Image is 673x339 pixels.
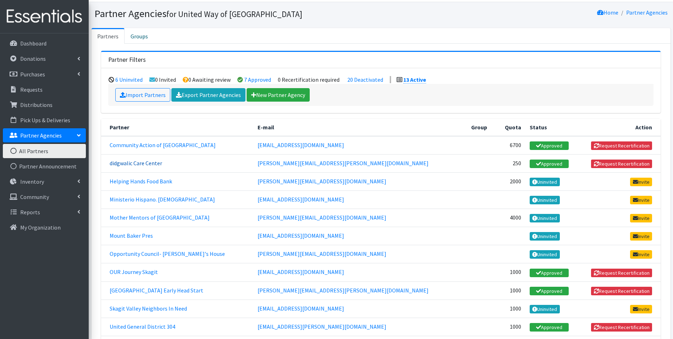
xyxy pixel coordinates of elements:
a: United General District 304 [110,323,175,330]
a: Requests [3,82,86,97]
a: Opportunity Council- [PERSON_NAME]'s House [110,250,225,257]
a: Ministerio Hispano. [DEMOGRAPHIC_DATA] [110,196,215,203]
a: Partner Announcement [3,159,86,173]
p: Pick Ups & Deliveries [20,117,70,124]
a: 7 Approved [244,76,271,83]
th: Group [467,119,496,136]
td: 6700 [496,136,525,155]
h3: Partner Filters [108,56,146,64]
a: Approved [530,287,569,295]
td: 250 [496,154,525,172]
a: New Partner Agency [247,88,310,102]
a: [PERSON_NAME][EMAIL_ADDRESS][DOMAIN_NAME] [258,250,386,257]
a: Home [597,9,618,16]
li: 0 Recertification required [278,76,340,83]
a: Pick Ups & Deliveries [3,113,86,127]
a: Inventory [3,174,86,189]
a: Skagit Valley Neighbors In Need [110,305,187,312]
a: Invite [630,250,652,259]
a: [EMAIL_ADDRESS][DOMAIN_NAME] [258,232,344,239]
a: [EMAIL_ADDRESS][PERSON_NAME][DOMAIN_NAME] [258,323,386,330]
button: Request Recertification [591,160,652,168]
p: Community [20,193,49,200]
a: Groups [125,28,154,44]
img: HumanEssentials [3,5,86,28]
a: Community Action of [GEOGRAPHIC_DATA] [110,141,216,149]
a: All Partners [3,144,86,158]
a: Invite [630,305,652,313]
a: Approved [530,141,569,150]
a: Distributions [3,98,86,112]
a: Approved [530,160,569,168]
p: Purchases [20,71,45,78]
p: Distributions [20,101,53,108]
a: [EMAIL_ADDRESS][DOMAIN_NAME] [258,141,344,149]
a: Import Partners [115,88,170,102]
td: 2000 [496,172,525,190]
td: 1000 [496,318,525,336]
th: Status [525,119,573,136]
button: Request Recertification [591,141,652,150]
a: Reports [3,205,86,219]
td: 1000 [496,263,525,281]
a: Uninvited [530,214,560,222]
a: Approved [530,269,569,277]
a: Invite [630,214,652,222]
th: E-mail [253,119,467,136]
a: Uninvited [530,196,560,204]
a: Partner Agencies [626,9,668,16]
a: [GEOGRAPHIC_DATA] Early Head Start [110,287,203,294]
a: My Organization [3,220,86,235]
a: Uninvited [530,305,560,313]
h1: Partner Agencies [94,7,379,20]
a: Dashboard [3,36,86,50]
a: Partner Agencies [3,128,86,142]
a: Helping Hands Food Bank [110,178,172,185]
a: [PERSON_NAME][EMAIL_ADDRESS][PERSON_NAME][DOMAIN_NAME] [258,287,429,294]
a: Approved [530,323,569,332]
p: Requests [20,86,43,93]
th: Quota [496,119,525,136]
a: Partners [92,28,125,44]
a: [PERSON_NAME][EMAIL_ADDRESS][DOMAIN_NAME] [258,214,386,221]
a: Uninvited [530,178,560,186]
a: OUR Journey Skagit [110,268,158,275]
a: Community [3,190,86,204]
a: 13 Active [403,76,426,84]
td: 1000 [496,281,525,300]
a: Invite [630,196,652,204]
a: [EMAIL_ADDRESS][DOMAIN_NAME] [258,305,344,312]
button: Request Recertification [591,269,652,277]
a: [EMAIL_ADDRESS][DOMAIN_NAME] [258,196,344,203]
button: Request Recertification [591,323,652,332]
a: Invite [630,232,652,241]
p: My Organization [20,224,61,231]
td: 4000 [496,209,525,227]
p: Partner Agencies [20,132,62,139]
th: Partner [101,119,253,136]
a: Export Partner Agencies [171,88,246,102]
a: Mount Baker Pres [110,232,153,239]
a: didgwalic Care Center [110,160,162,167]
td: 1000 [496,300,525,318]
a: [EMAIL_ADDRESS][DOMAIN_NAME] [258,268,344,275]
li: 0 Awaiting review [183,76,231,83]
button: Request Recertification [591,287,652,295]
a: [PERSON_NAME][EMAIL_ADDRESS][DOMAIN_NAME] [258,178,386,185]
a: Invite [630,178,652,186]
a: Donations [3,52,86,66]
th: Action [573,119,661,136]
li: 0 Invited [149,76,176,83]
a: 6 Uninvited [115,76,143,83]
a: Uninvited [530,250,560,259]
a: 20 Deactivated [347,76,383,83]
a: Mother Mentors of [GEOGRAPHIC_DATA] [110,214,210,221]
small: for United Way of [GEOGRAPHIC_DATA] [166,9,302,19]
a: Uninvited [530,232,560,241]
p: Donations [20,55,46,62]
p: Reports [20,209,40,216]
a: Purchases [3,67,86,81]
p: Inventory [20,178,44,185]
p: Dashboard [20,40,46,47]
a: [PERSON_NAME][EMAIL_ADDRESS][PERSON_NAME][DOMAIN_NAME] [258,160,429,167]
